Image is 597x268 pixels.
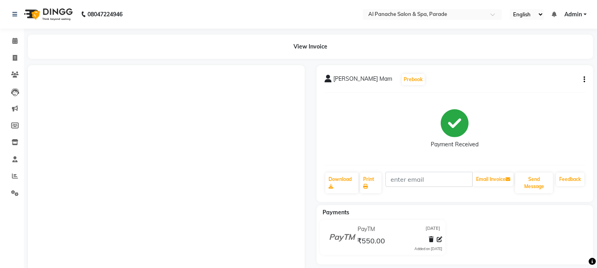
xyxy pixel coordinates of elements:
div: View Invoice [28,35,593,59]
span: ₹550.00 [357,236,385,247]
img: logo [20,3,75,25]
span: Payments [323,209,349,216]
a: Download [325,173,358,193]
span: [DATE] [426,225,440,233]
div: Added on [DATE] [414,246,442,252]
button: Prebook [402,74,425,85]
div: Payment Received [431,140,478,149]
button: Email Invoice [473,173,513,186]
b: 08047224946 [88,3,123,25]
a: Feedback [556,173,584,186]
span: PayTM [358,225,375,233]
span: [PERSON_NAME] Mam [333,75,392,86]
a: Print [360,173,381,193]
span: Admin [564,10,582,19]
button: Send Message [515,173,553,193]
input: enter email [385,172,473,187]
